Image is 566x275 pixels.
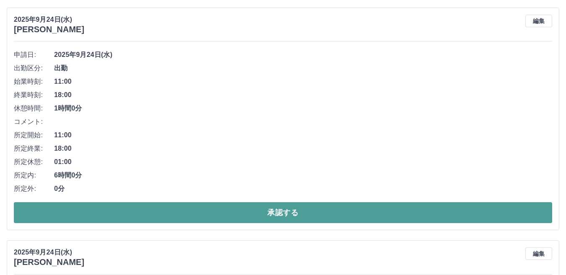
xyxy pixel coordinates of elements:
[54,90,552,100] span: 18:00
[525,15,552,27] button: 編集
[54,170,552,180] span: 6時間0分
[14,247,84,257] p: 2025年9月24日(水)
[14,144,54,154] span: 所定終業:
[54,184,552,194] span: 0分
[14,257,84,267] h3: [PERSON_NAME]
[54,50,552,60] span: 2025年9月24日(水)
[54,157,552,167] span: 01:00
[14,170,54,180] span: 所定内:
[525,247,552,260] button: 編集
[14,63,54,73] span: 出勤区分:
[54,130,552,140] span: 11:00
[14,25,84,34] h3: [PERSON_NAME]
[14,202,552,223] button: 承認する
[14,90,54,100] span: 終業時刻:
[14,103,54,113] span: 休憩時間:
[14,117,54,127] span: コメント:
[14,50,54,60] span: 申請日:
[14,157,54,167] span: 所定休憩:
[54,63,552,73] span: 出勤
[14,184,54,194] span: 所定外:
[14,77,54,87] span: 始業時刻:
[14,130,54,140] span: 所定開始:
[14,15,84,25] p: 2025年9月24日(水)
[54,77,552,87] span: 11:00
[54,103,552,113] span: 1時間0分
[54,144,552,154] span: 18:00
